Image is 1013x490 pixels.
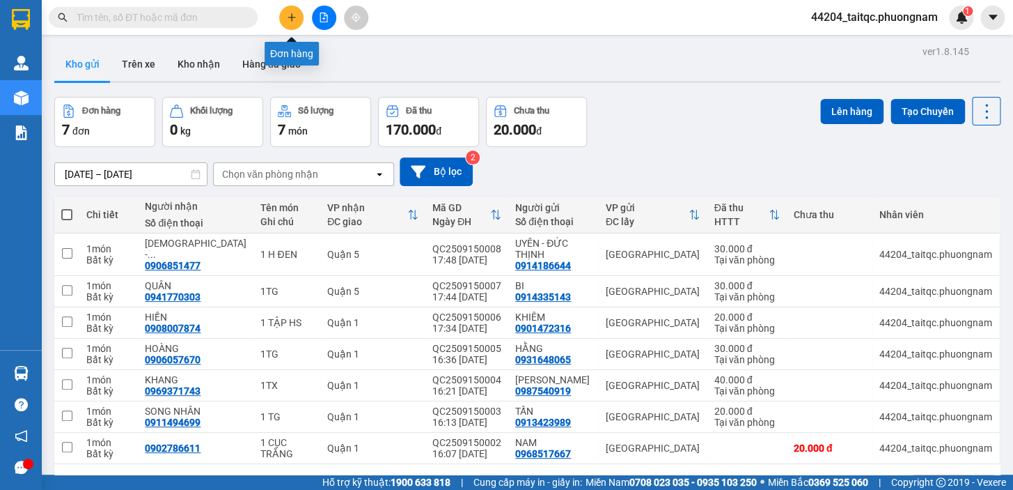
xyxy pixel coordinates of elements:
div: Chi tiết [86,209,131,220]
div: 0908007874 [145,323,201,334]
span: Cung cấp máy in - giấy in: [473,475,582,490]
div: 1 TG [260,411,313,422]
div: 1 TẬP HS [260,317,313,328]
div: 17:44 [DATE] [432,291,501,303]
div: Bất kỳ [86,254,131,266]
div: 0914335143 [515,291,571,303]
button: plus [279,6,304,30]
div: Đã thu [406,106,432,116]
div: 0968517667 [515,448,571,459]
div: 17:48 [DATE] [432,254,501,266]
th: Toggle SortBy [320,197,425,233]
div: 30.000 đ [714,280,779,291]
th: Toggle SortBy [707,197,786,233]
strong: 1900 633 818 [391,477,450,488]
div: 44204_taitqc.phuongnam [879,317,992,328]
div: Tại văn phòng [714,354,779,365]
div: 0941770303 [145,291,201,303]
div: QC2509150006 [432,312,501,323]
div: QC2509150005 [432,343,501,354]
button: Chưa thu20.000đ [486,97,587,147]
div: 1 món [86,280,131,291]
div: Quận 1 [327,411,418,422]
div: 1 CỤC TRẮNG [260,437,313,459]
div: ĐC giao [327,216,407,227]
div: 0906057670 [145,354,201,365]
div: 44204_taitqc.phuongnam [879,443,992,454]
span: notification [15,429,28,443]
img: warehouse-icon [14,56,29,70]
div: 1TG [260,286,313,297]
button: file-add [312,6,336,30]
div: 20.000 đ [714,312,779,323]
span: 7 [62,121,70,138]
div: 16:13 [DATE] [432,417,501,428]
span: Miền Bắc [768,475,868,490]
div: Tại văn phòng [714,385,779,397]
button: Khối lượng0kg [162,97,263,147]
div: VP gửi [606,202,689,213]
button: Trên xe [111,47,166,81]
div: Người nhận [145,201,246,212]
span: đ [436,125,441,137]
div: 17:34 [DATE] [432,323,501,334]
div: Chọn văn phòng nhận [222,167,318,181]
span: 44204_taitqc.phuongnam [800,8,949,26]
div: 16:36 [DATE] [432,354,501,365]
span: caret-down [987,11,999,24]
span: question-circle [15,398,28,411]
sup: 1 [963,6,973,16]
span: đơn [72,125,90,137]
div: 1 món [86,374,131,385]
div: 16:07 [DATE] [432,448,501,459]
input: Select a date range. [55,163,207,185]
div: KHIÊM [515,312,592,323]
div: 44204_taitqc.phuongnam [879,380,992,391]
div: 20.000 đ [714,406,779,417]
button: Hàng đã giao [231,47,312,81]
span: 20.000 [494,121,536,138]
div: [GEOGRAPHIC_DATA] [606,349,700,360]
div: Người gửi [515,202,592,213]
div: Chưa thu [514,106,549,116]
div: 44204_taitqc.phuongnam [879,411,992,422]
span: message [15,461,28,474]
button: Bộ lọc [400,158,473,186]
span: copyright [936,477,945,487]
div: 0969371743 [145,385,201,397]
div: Quận 5 [327,249,418,260]
span: file-add [319,13,329,22]
div: Số lượng [298,106,333,116]
div: Quận 1 [327,380,418,391]
button: Đã thu170.000đ [378,97,479,147]
div: HẰNG [515,343,592,354]
div: Chưa thu [794,209,865,220]
div: Bất kỳ [86,354,131,365]
span: | [879,475,881,490]
div: 1TX [260,380,313,391]
div: Nhân viên [879,209,992,220]
div: Quận 5 [327,286,418,297]
div: [GEOGRAPHIC_DATA] [606,411,700,422]
img: solution-icon [14,125,29,140]
div: 1TG [260,349,313,360]
div: THIỆN UYÊN [515,374,592,385]
div: 44204_taitqc.phuongnam [879,249,992,260]
input: Tìm tên, số ĐT hoặc mã đơn [77,10,241,25]
div: QC2509150004 [432,374,501,385]
div: 16:21 [DATE] [432,385,501,397]
div: QC2509150008 [432,243,501,254]
strong: 0369 525 060 [808,477,868,488]
span: Hỗ trợ kỹ thuật: [322,475,450,490]
div: [GEOGRAPHIC_DATA] [606,443,700,454]
div: Bất kỳ [86,448,131,459]
button: Số lượng7món [270,97,371,147]
div: Quận 1 [327,317,418,328]
span: | [461,475,463,490]
div: SONG NHÂN [145,406,246,417]
div: QC2509150007 [432,280,501,291]
span: ... [148,249,156,260]
b: [DOMAIN_NAME] [117,53,191,64]
div: QUÂN [145,280,246,291]
div: [GEOGRAPHIC_DATA] [606,380,700,391]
